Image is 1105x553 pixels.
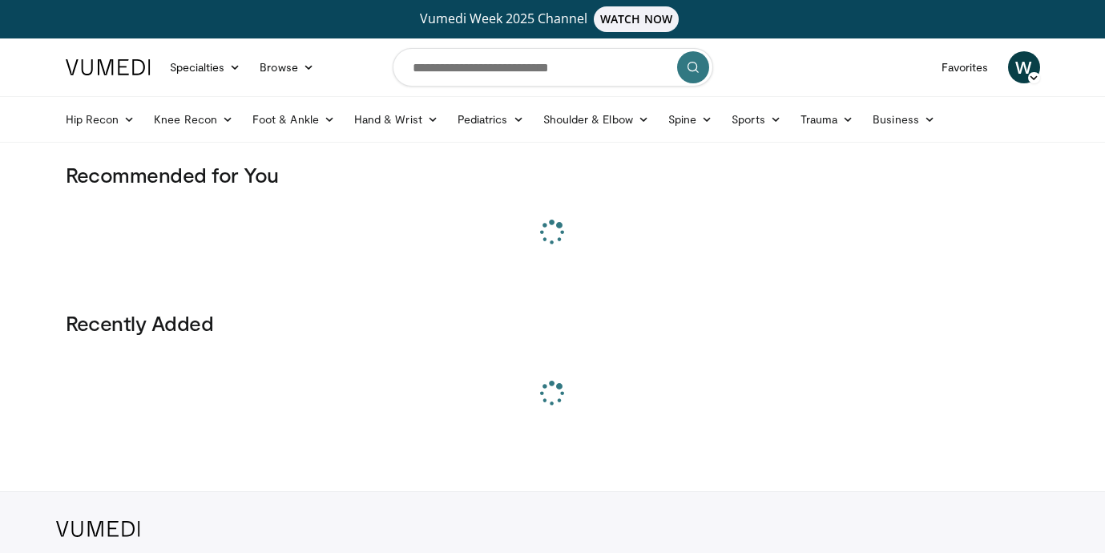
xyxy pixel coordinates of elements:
a: Sports [722,103,791,135]
a: Trauma [791,103,864,135]
a: Business [863,103,945,135]
a: Foot & Ankle [243,103,345,135]
a: Browse [250,51,324,83]
a: Hip Recon [56,103,145,135]
h3: Recently Added [66,310,1040,336]
h3: Recommended for You [66,162,1040,188]
a: Knee Recon [144,103,243,135]
input: Search topics, interventions [393,48,713,87]
a: W [1008,51,1040,83]
a: Spine [659,103,722,135]
a: Favorites [932,51,998,83]
a: Vumedi Week 2025 ChannelWATCH NOW [68,6,1038,32]
a: Specialties [160,51,251,83]
img: VuMedi Logo [66,59,151,75]
a: Hand & Wrist [345,103,448,135]
span: WATCH NOW [594,6,679,32]
a: Shoulder & Elbow [534,103,659,135]
img: VuMedi Logo [56,521,140,537]
a: Pediatrics [448,103,534,135]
